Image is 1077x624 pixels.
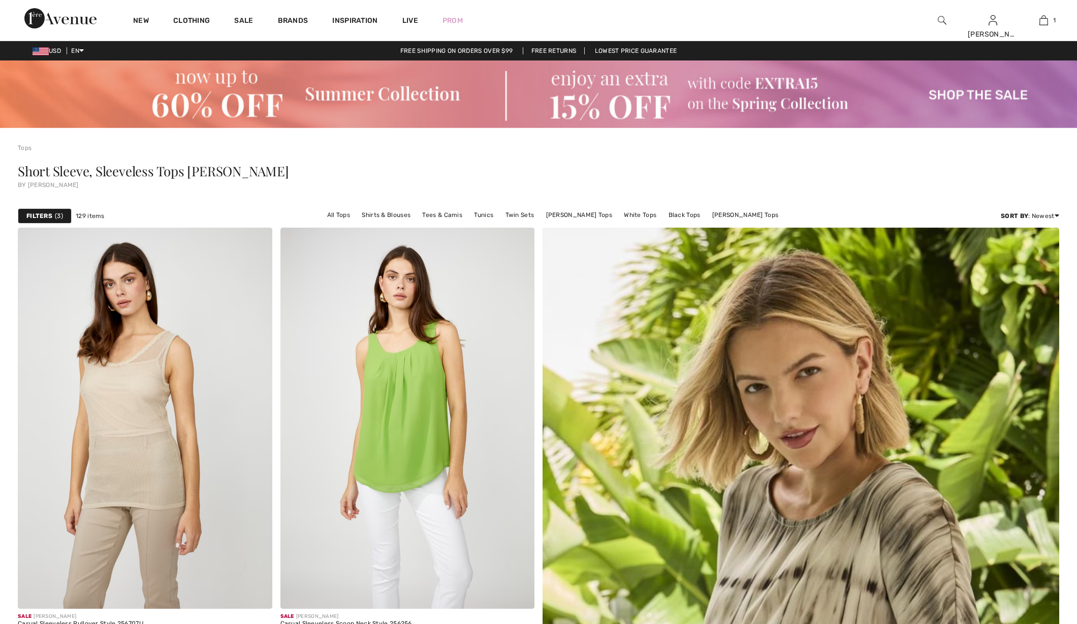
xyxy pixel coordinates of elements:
[278,16,308,27] a: Brands
[280,228,535,609] img: Casual Sleeveless Scoop Neck Style 256256. Basil
[1053,16,1056,25] span: 1
[55,211,63,221] span: 3
[1001,212,1028,220] strong: Sort By
[18,182,1059,188] div: by [PERSON_NAME]
[33,47,49,55] img: US Dollar
[24,8,97,28] img: 1ère Avenue
[332,16,377,27] span: Inspiration
[133,16,149,27] a: New
[1001,211,1059,221] div: : Newest
[587,47,685,54] a: Lowest Price Guarantee
[442,15,463,26] a: Prom
[989,14,997,26] img: My Info
[280,613,294,619] span: Sale
[1019,14,1068,26] a: 1
[523,47,585,54] a: Free Returns
[402,15,418,26] a: Live
[280,613,412,620] div: [PERSON_NAME]
[989,15,997,25] a: Sign In
[18,613,143,620] div: [PERSON_NAME]
[663,208,706,222] a: Black Tops
[500,208,540,222] a: Twin Sets
[18,162,289,180] span: Short Sleeve, Sleeveless Tops [PERSON_NAME]
[33,47,65,54] span: USD
[234,16,253,27] a: Sale
[357,208,416,222] a: Shirts & Blouses
[707,208,783,222] a: [PERSON_NAME] Tops
[469,208,498,222] a: Tunics
[619,208,661,222] a: White Tops
[76,211,105,221] span: 129 items
[417,208,467,222] a: Tees & Camis
[392,47,521,54] a: Free shipping on orders over $99
[71,47,84,54] span: EN
[541,208,617,222] a: [PERSON_NAME] Tops
[1039,14,1048,26] img: My Bag
[18,228,272,609] img: Casual Sleeveless Pullover Style 256707U. Beige
[26,211,52,221] strong: Filters
[968,29,1018,40] div: [PERSON_NAME]
[18,613,31,619] span: Sale
[322,208,355,222] a: All Tops
[938,14,946,26] img: search the website
[173,16,210,27] a: Clothing
[18,144,31,151] a: Tops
